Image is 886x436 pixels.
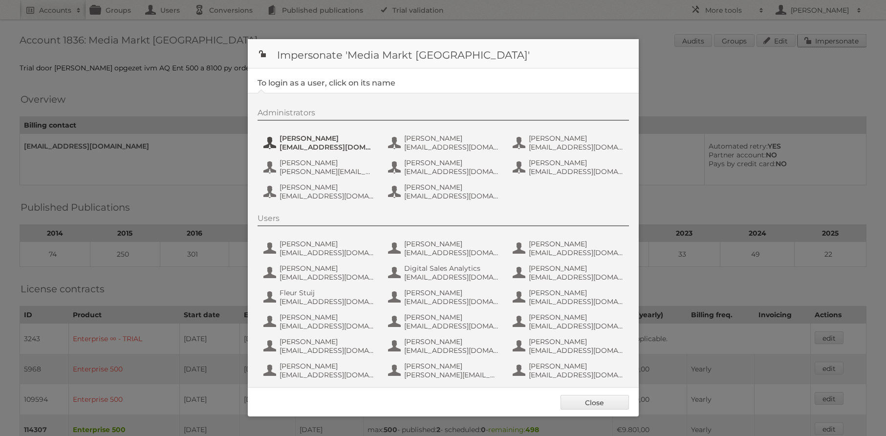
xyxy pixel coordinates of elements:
[280,297,374,306] span: [EMAIL_ADDRESS][DOMAIN_NAME]
[529,143,624,152] span: [EMAIL_ADDRESS][DOMAIN_NAME]
[404,134,499,143] span: [PERSON_NAME]
[512,336,627,356] button: [PERSON_NAME] [EMAIL_ADDRESS][DOMAIN_NAME]
[529,248,624,257] span: [EMAIL_ADDRESS][DOMAIN_NAME]
[404,297,499,306] span: [EMAIL_ADDRESS][DOMAIN_NAME]
[387,287,502,307] button: [PERSON_NAME] [EMAIL_ADDRESS][DOMAIN_NAME]
[262,182,377,201] button: [PERSON_NAME] [EMAIL_ADDRESS][DOMAIN_NAME]
[280,143,374,152] span: [EMAIL_ADDRESS][DOMAIN_NAME]
[512,287,627,307] button: [PERSON_NAME] [EMAIL_ADDRESS][DOMAIN_NAME]
[262,157,377,177] button: [PERSON_NAME] [PERSON_NAME][EMAIL_ADDRESS][DOMAIN_NAME]
[404,192,499,200] span: [EMAIL_ADDRESS][DOMAIN_NAME]
[404,362,499,371] span: [PERSON_NAME]
[280,240,374,248] span: [PERSON_NAME]
[529,337,624,346] span: [PERSON_NAME]
[280,386,374,395] span: [PERSON_NAME]
[280,313,374,322] span: [PERSON_NAME]
[404,313,499,322] span: [PERSON_NAME]
[529,346,624,355] span: [EMAIL_ADDRESS][DOMAIN_NAME]
[529,134,624,143] span: [PERSON_NAME]
[387,133,502,153] button: [PERSON_NAME] [EMAIL_ADDRESS][DOMAIN_NAME]
[529,288,624,297] span: [PERSON_NAME]
[280,273,374,282] span: [EMAIL_ADDRESS][DOMAIN_NAME]
[404,322,499,330] span: [EMAIL_ADDRESS][DOMAIN_NAME]
[529,264,624,273] span: [PERSON_NAME]
[561,395,629,410] a: Close
[280,158,374,167] span: [PERSON_NAME]
[512,157,627,177] button: [PERSON_NAME] [EMAIL_ADDRESS][DOMAIN_NAME]
[280,346,374,355] span: [EMAIL_ADDRESS][DOMAIN_NAME]
[387,361,502,380] button: [PERSON_NAME] [PERSON_NAME][EMAIL_ADDRESS][DOMAIN_NAME]
[512,312,627,331] button: [PERSON_NAME] [EMAIL_ADDRESS][DOMAIN_NAME]
[529,158,624,167] span: [PERSON_NAME]
[387,312,502,331] button: [PERSON_NAME] [EMAIL_ADDRESS][DOMAIN_NAME]
[404,183,499,192] span: [PERSON_NAME]
[262,336,377,356] button: [PERSON_NAME] [EMAIL_ADDRESS][DOMAIN_NAME]
[280,322,374,330] span: [EMAIL_ADDRESS][DOMAIN_NAME]
[529,371,624,379] span: [EMAIL_ADDRESS][DOMAIN_NAME]
[529,322,624,330] span: [EMAIL_ADDRESS][DOMAIN_NAME]
[404,143,499,152] span: [EMAIL_ADDRESS][DOMAIN_NAME]
[387,385,502,405] button: Nico [PERSON_NAME][EMAIL_ADDRESS][DOMAIN_NAME]
[404,288,499,297] span: [PERSON_NAME]
[280,183,374,192] span: [PERSON_NAME]
[258,214,629,226] div: Users
[387,239,502,258] button: [PERSON_NAME] [EMAIL_ADDRESS][DOMAIN_NAME]
[529,273,624,282] span: [EMAIL_ADDRESS][DOMAIN_NAME]
[404,346,499,355] span: [EMAIL_ADDRESS][DOMAIN_NAME]
[529,297,624,306] span: [EMAIL_ADDRESS][DOMAIN_NAME]
[404,248,499,257] span: [EMAIL_ADDRESS][DOMAIN_NAME]
[248,39,639,68] h1: Impersonate 'Media Markt [GEOGRAPHIC_DATA]'
[280,167,374,176] span: [PERSON_NAME][EMAIL_ADDRESS][DOMAIN_NAME]
[280,134,374,143] span: [PERSON_NAME]
[262,385,377,405] button: [PERSON_NAME] [PERSON_NAME][EMAIL_ADDRESS][DOMAIN_NAME]
[529,167,624,176] span: [EMAIL_ADDRESS][DOMAIN_NAME]
[258,78,395,87] legend: To login as a user, click on its name
[404,273,499,282] span: [EMAIL_ADDRESS][DOMAIN_NAME]
[280,362,374,371] span: [PERSON_NAME]
[258,108,629,121] div: Administrators
[512,385,627,405] button: Ophélie Nève [EMAIL_ADDRESS][DOMAIN_NAME]
[262,133,377,153] button: [PERSON_NAME] [EMAIL_ADDRESS][DOMAIN_NAME]
[262,312,377,331] button: [PERSON_NAME] [EMAIL_ADDRESS][DOMAIN_NAME]
[404,167,499,176] span: [EMAIL_ADDRESS][DOMAIN_NAME]
[404,371,499,379] span: [PERSON_NAME][EMAIL_ADDRESS][DOMAIN_NAME]
[387,263,502,283] button: Digital Sales Analytics [EMAIL_ADDRESS][DOMAIN_NAME]
[280,337,374,346] span: [PERSON_NAME]
[404,264,499,273] span: Digital Sales Analytics
[262,239,377,258] button: [PERSON_NAME] [EMAIL_ADDRESS][DOMAIN_NAME]
[262,287,377,307] button: Fleur Stuij [EMAIL_ADDRESS][DOMAIN_NAME]
[404,337,499,346] span: [PERSON_NAME]
[529,362,624,371] span: [PERSON_NAME]
[529,313,624,322] span: [PERSON_NAME]
[387,182,502,201] button: [PERSON_NAME] [EMAIL_ADDRESS][DOMAIN_NAME]
[512,263,627,283] button: [PERSON_NAME] [EMAIL_ADDRESS][DOMAIN_NAME]
[404,386,499,395] span: Nico
[280,288,374,297] span: Fleur Stuij
[529,240,624,248] span: [PERSON_NAME]
[512,361,627,380] button: [PERSON_NAME] [EMAIL_ADDRESS][DOMAIN_NAME]
[280,264,374,273] span: [PERSON_NAME]
[404,158,499,167] span: [PERSON_NAME]
[512,239,627,258] button: [PERSON_NAME] [EMAIL_ADDRESS][DOMAIN_NAME]
[280,248,374,257] span: [EMAIL_ADDRESS][DOMAIN_NAME]
[387,157,502,177] button: [PERSON_NAME] [EMAIL_ADDRESS][DOMAIN_NAME]
[512,133,627,153] button: [PERSON_NAME] [EMAIL_ADDRESS][DOMAIN_NAME]
[529,386,624,395] span: Ophélie Nève
[262,263,377,283] button: [PERSON_NAME] [EMAIL_ADDRESS][DOMAIN_NAME]
[262,361,377,380] button: [PERSON_NAME] [EMAIL_ADDRESS][DOMAIN_NAME]
[280,192,374,200] span: [EMAIL_ADDRESS][DOMAIN_NAME]
[387,336,502,356] button: [PERSON_NAME] [EMAIL_ADDRESS][DOMAIN_NAME]
[280,371,374,379] span: [EMAIL_ADDRESS][DOMAIN_NAME]
[404,240,499,248] span: [PERSON_NAME]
